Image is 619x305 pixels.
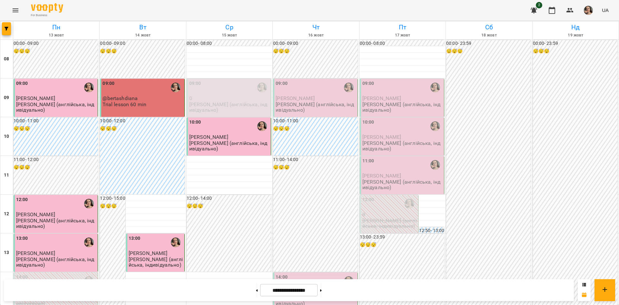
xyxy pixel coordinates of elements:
[103,95,138,101] span: @bertashdiana
[362,158,374,165] label: 11:00
[273,40,358,47] h6: 00:00 - 09:00
[100,203,125,210] h6: 😴😴😴
[276,95,315,101] span: [PERSON_NAME]
[362,179,443,190] p: [PERSON_NAME] (англійська, індивідуально)
[276,102,356,113] p: [PERSON_NAME] (англійська, індивідуально)
[16,218,96,229] p: [PERSON_NAME] (англійська, індивідуально)
[274,32,358,38] h6: 16 жовт
[84,199,94,208] img: Крикун Анна (а)
[16,274,28,281] label: 14:00
[31,3,63,13] img: Voopty Logo
[14,117,98,125] h6: 10:00 - 11:00
[534,32,618,38] h6: 19 жовт
[14,125,98,132] h6: 😴😴😴
[4,94,9,101] h6: 09
[16,235,28,242] label: 13:00
[599,4,611,16] button: UA
[430,121,440,131] img: Крикун Анна (а)
[103,102,146,107] p: Trial lesson 60 min
[405,199,414,208] div: Крикун Анна (а)
[14,156,98,163] h6: 11:00 - 12:00
[103,80,114,87] label: 09:00
[100,40,184,47] h6: 00:00 - 09:00
[187,203,271,210] h6: 😴😴😴
[257,83,267,92] img: Крикун Анна (а)
[536,2,542,8] span: 2
[129,235,141,242] label: 13:00
[602,7,609,14] span: UA
[362,218,417,229] p: [PERSON_NAME] (англійська, індивідуально)
[273,156,358,163] h6: 11:00 - 14:00
[584,6,593,15] img: aaa0aa5797c5ce11638e7aad685b53dd.jpeg
[129,257,183,268] p: [PERSON_NAME] (англійська, індивідуально)
[362,212,417,217] p: 0
[360,234,444,241] h6: 13:00 - 23:59
[187,32,271,38] h6: 15 жовт
[100,125,184,132] h6: 😴😴😴
[8,3,23,18] button: Menu
[273,164,358,171] h6: 😴😴😴
[4,249,9,256] h6: 13
[362,173,401,179] span: [PERSON_NAME]
[16,250,55,256] span: [PERSON_NAME]
[189,102,270,113] p: [PERSON_NAME] (англійська, індивідуально)
[4,56,9,63] h6: 08
[360,241,444,249] h6: 😴😴😴
[362,95,401,101] span: [PERSON_NAME]
[362,102,443,113] p: [PERSON_NAME] (англійська, індивідуально)
[276,274,288,281] label: 14:00
[273,48,358,55] h6: 😴😴😴
[189,134,228,140] span: [PERSON_NAME]
[100,48,184,55] h6: 😴😴😴
[84,238,94,247] img: Крикун Анна (а)
[14,32,98,38] h6: 13 жовт
[16,80,28,87] label: 09:00
[189,119,201,126] label: 10:00
[171,238,181,247] img: Крикун Анна (а)
[84,83,94,92] img: Крикун Анна (а)
[171,83,181,92] img: Крикун Анна (а)
[430,160,440,170] img: Крикун Анна (а)
[419,227,444,234] h6: 12:50 - 13:00
[344,83,354,92] img: Крикун Анна (а)
[101,22,185,32] h6: Вт
[4,172,9,179] h6: 11
[100,195,125,202] h6: 12:00 - 15:00
[257,121,267,131] img: Крикун Анна (а)
[189,96,270,101] p: 0
[129,250,168,256] span: [PERSON_NAME]
[362,196,374,203] label: 12:00
[360,40,444,47] h6: 00:00 - 08:00
[362,134,401,140] span: [PERSON_NAME]
[189,80,201,87] label: 09:00
[534,22,618,32] h6: Нд
[274,22,358,32] h6: Чт
[14,40,98,47] h6: 00:00 - 09:00
[100,117,184,125] h6: 10:00 - 12:00
[446,40,531,47] h6: 00:00 - 23:59
[14,22,98,32] h6: Пн
[16,211,55,218] span: [PERSON_NAME]
[14,164,98,171] h6: 😴😴😴
[430,83,440,92] img: Крикун Анна (а)
[447,32,531,38] h6: 18 жовт
[16,196,28,203] label: 12:00
[273,125,358,132] h6: 😴😴😴
[446,48,531,55] h6: 😴😴😴
[16,102,96,113] p: [PERSON_NAME] (англійська, індивідуально)
[14,48,98,55] h6: 😴😴😴
[16,257,96,268] p: [PERSON_NAME] (англійська, індивідуально)
[362,140,443,152] p: [PERSON_NAME] (англійська, індивідуально)
[360,22,445,32] h6: Пт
